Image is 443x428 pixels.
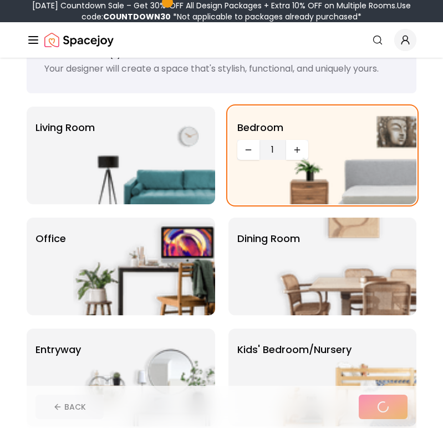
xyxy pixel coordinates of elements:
span: *Not applicable to packages already purchased* [171,11,361,22]
span: 1 [264,143,282,157]
p: Dining Room [237,231,300,246]
b: COUNTDOWN30 [103,11,171,22]
p: Living Room [35,120,95,135]
p: Your designer will create a space that's stylish, functional, and uniquely yours. [44,62,399,75]
img: Living Room [73,107,215,204]
img: Kids' Bedroom/Nursery [274,329,416,426]
a: Spacejoy [44,29,114,51]
img: entryway [73,329,215,426]
img: Bedroom [274,107,416,204]
p: Bedroom [237,120,283,135]
img: Dining Room [274,218,416,315]
p: Kids' Bedroom/Nursery [237,342,352,357]
p: entryway [35,342,81,357]
img: Spacejoy Logo [44,29,114,51]
p: Office [35,231,66,246]
img: Office [73,218,215,315]
nav: Global [27,22,416,58]
button: Decrease quantity [237,140,259,160]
